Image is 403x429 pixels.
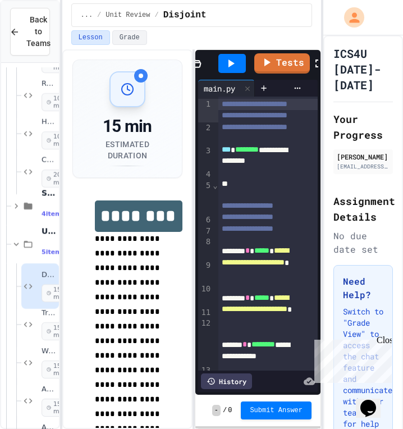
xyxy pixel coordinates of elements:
div: 13 [198,365,212,412]
div: 4 [198,169,212,180]
span: Reverse String [42,79,57,89]
span: Word Count [42,346,57,356]
span: Harmonic Sum [42,117,57,127]
span: - [212,405,221,416]
div: 12 [198,318,212,364]
span: 15 min [42,360,72,378]
span: 4 items [42,210,65,217]
div: 3 [198,145,212,169]
div: History [201,373,252,389]
span: Fold line [212,181,218,190]
a: Tests [254,53,310,74]
div: 5 [198,180,212,214]
span: Triangle [42,308,57,318]
span: 0 [228,406,232,415]
button: Grade [112,30,147,45]
div: 10 [198,284,212,307]
h3: Need Help? [343,275,383,302]
div: 6 [198,214,212,226]
span: 10 min [42,131,72,149]
iframe: chat widget [310,335,392,383]
div: [PERSON_NAME] [337,152,390,162]
span: 10 min [42,93,72,111]
div: 7 [198,226,212,237]
span: Unit Review [106,11,150,20]
iframe: chat widget [356,384,392,418]
div: Estimated Duration [86,139,169,161]
div: No due date set [333,229,393,256]
span: / [155,11,159,20]
div: 8 [198,236,212,260]
span: 15 min [42,284,72,302]
span: 15 min [42,399,72,417]
span: 5 items [42,248,65,255]
button: Lesson [71,30,110,45]
div: 2 [198,122,212,146]
div: 11 [198,307,212,318]
span: Back to Teams [26,14,51,49]
div: [EMAIL_ADDRESS][DOMAIN_NAME] [337,162,390,171]
span: Searching [42,188,57,198]
span: ... [81,11,93,20]
span: Unit Review [42,226,57,236]
span: Submit Answer [250,406,303,415]
div: main.py [198,83,241,94]
h1: ICS4U [DATE]-[DATE] [333,45,393,93]
div: 1 [198,99,212,122]
span: Challenge: Hexadecimal [42,156,57,165]
span: / [223,406,227,415]
h2: Your Progress [333,111,393,143]
div: My Account [332,4,367,30]
span: Disjoint [42,270,57,280]
div: 9 [198,260,212,284]
div: 15 min [86,116,169,136]
span: Disjoint [163,8,207,22]
span: 20 min [42,170,72,188]
span: Absolute Value [42,385,57,394]
span: 15 min [42,322,72,340]
span: / [97,11,101,20]
h2: Assignment Details [333,193,393,225]
div: Chat with us now!Close [4,4,77,71]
